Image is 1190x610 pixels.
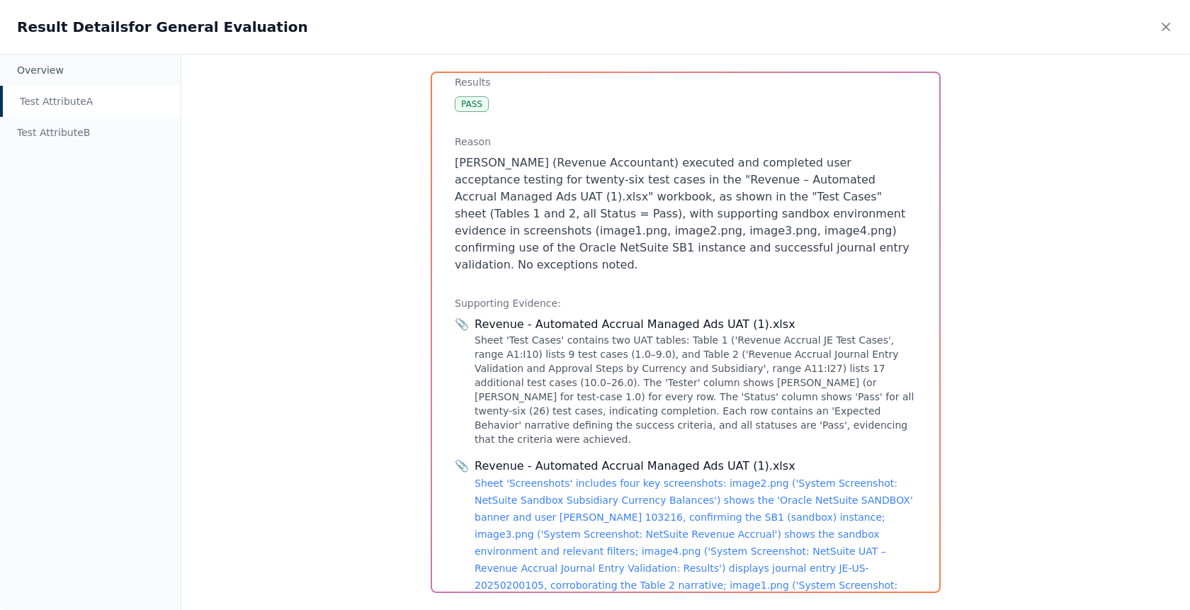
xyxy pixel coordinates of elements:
[455,458,469,475] span: 📎
[475,458,917,475] div: Revenue - Automated Accrual Managed Ads UAT (1).xlsx
[455,135,917,149] h3: Reason
[17,17,308,37] h2: Result Details for General Evaluation
[455,316,469,333] span: 📎
[475,333,917,446] div: Sheet 'Test Cases' contains two UAT tables: Table 1 ('Revenue Accrual JE Test Cases', range A1:I1...
[455,154,917,273] p: [PERSON_NAME] (Revenue Accountant) executed and completed user acceptance testing for twenty-six ...
[455,75,917,89] h3: Results
[455,96,489,112] div: Pass
[455,296,917,310] h3: Supporting Evidence:
[475,316,917,333] div: Revenue - Automated Accrual Managed Ads UAT (1).xlsx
